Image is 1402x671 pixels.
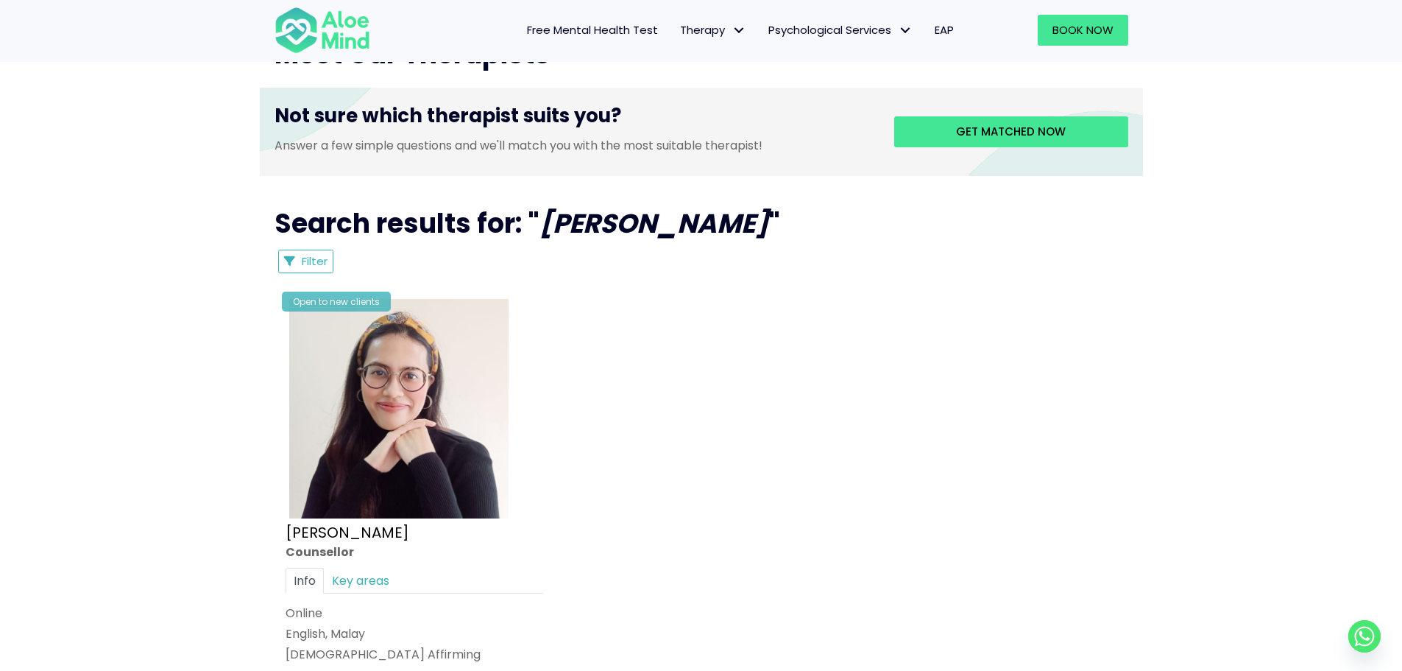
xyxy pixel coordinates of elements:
[275,205,1128,242] h2: Search results for: " "
[282,292,391,312] div: Open to new clients
[956,124,1066,139] span: Get matched now
[286,522,409,543] a: [PERSON_NAME]
[275,6,370,55] img: Aloe mind Logo
[935,22,954,38] span: EAP
[286,625,543,642] p: English, Malay
[275,137,872,154] p: Answer a few simple questions and we'll match you with the most suitable therapist!
[286,646,543,663] div: [DEMOGRAPHIC_DATA] Affirming
[324,568,397,594] a: Key areas
[1348,620,1381,653] a: Whatsapp
[757,15,924,46] a: Psychological ServicesPsychological Services: submenu
[278,250,334,273] button: Filter Listings
[302,253,328,269] span: Filter
[894,116,1128,147] a: Get matched now
[275,35,550,73] span: Meet Our Therapists
[286,544,543,561] div: Counsellor
[669,15,757,46] a: TherapyTherapy: submenu
[1038,15,1128,46] a: Book Now
[895,20,916,41] span: Psychological Services: submenu
[1052,22,1114,38] span: Book Now
[924,15,965,46] a: EAP
[275,102,872,136] h3: Not sure which therapist suits you?
[389,15,965,46] nav: Menu
[516,15,669,46] a: Free Mental Health Test
[768,22,913,38] span: Psychological Services
[729,20,750,41] span: Therapy: submenu
[286,568,324,594] a: Info
[539,205,768,242] em: [PERSON_NAME]
[680,22,746,38] span: Therapy
[527,22,658,38] span: Free Mental Health Test
[289,299,509,519] img: Therapist Photo Update
[286,605,543,622] div: Online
